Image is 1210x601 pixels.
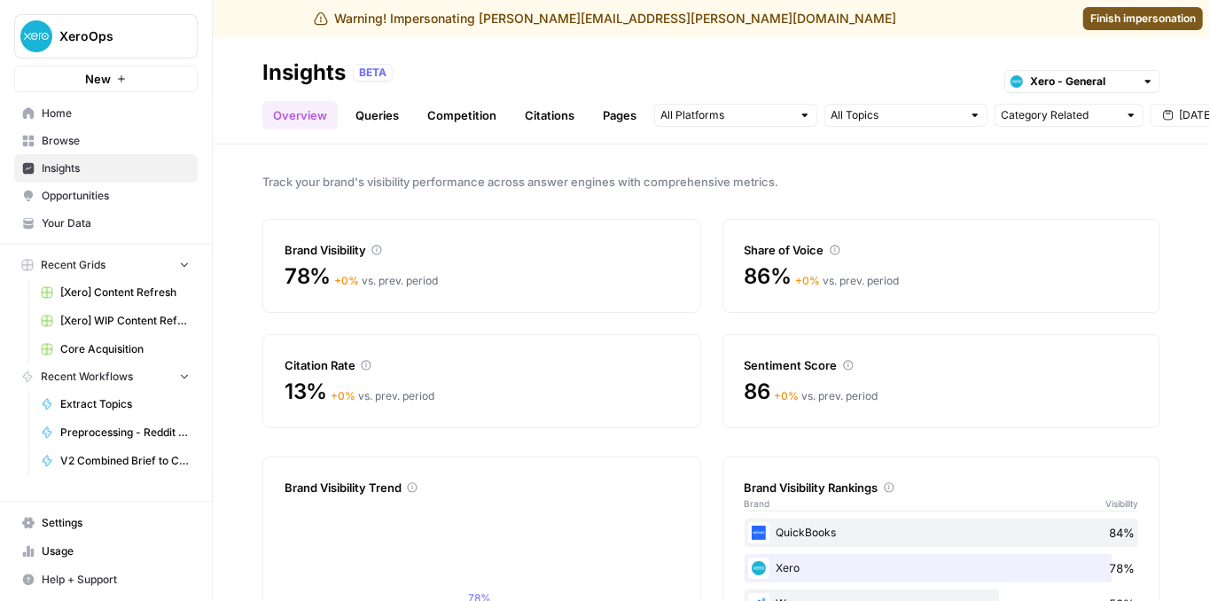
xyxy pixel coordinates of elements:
[42,133,190,149] span: Browse
[514,101,585,129] a: Citations
[774,388,878,404] div: vs. prev. period
[1109,559,1135,577] span: 78%
[334,274,359,287] span: + 0 %
[748,558,769,579] img: wbynuzzq6lj3nzxpt1e3y1j7uzng
[285,356,679,374] div: Citation Rate
[14,209,198,238] a: Your Data
[14,566,198,594] button: Help + Support
[14,99,198,128] a: Home
[14,154,198,183] a: Insights
[14,537,198,566] a: Usage
[745,241,1139,259] div: Share of Voice
[14,66,198,92] button: New
[285,479,679,496] div: Brand Visibility Trend
[262,173,1160,191] span: Track your brand's visibility performance across answer engines with comprehensive metrics.
[314,10,897,27] div: Warning! Impersonating [PERSON_NAME][EMAIL_ADDRESS][PERSON_NAME][DOMAIN_NAME]
[417,101,507,129] a: Competition
[14,14,198,59] button: Workspace: XeroOps
[41,257,105,273] span: Recent Grids
[42,215,190,231] span: Your Data
[1001,106,1118,124] input: Category Related
[60,396,190,412] span: Extract Topics
[33,418,198,447] a: Preprocessing - Reddit Test
[345,101,410,129] a: Queries
[592,101,647,129] a: Pages
[353,64,393,82] div: BETA
[660,106,792,124] input: All Platforms
[745,519,1139,547] div: QuickBooks
[795,273,899,289] div: vs. prev. period
[262,101,338,129] a: Overview
[14,363,198,390] button: Recent Workflows
[20,20,52,52] img: XeroOps Logo
[14,127,198,155] a: Browse
[33,307,198,335] a: [Xero] WIP Content Refresh
[33,335,198,363] a: Core Acquisition
[1030,73,1135,90] input: Xero - General
[745,554,1139,582] div: Xero
[41,369,133,385] span: Recent Workflows
[14,182,198,210] a: Opportunities
[331,388,434,404] div: vs. prev. period
[1109,524,1135,542] span: 84%
[745,378,771,406] span: 86
[42,105,190,121] span: Home
[285,378,327,406] span: 13%
[285,241,679,259] div: Brand Visibility
[14,509,198,537] a: Settings
[33,447,198,475] a: V2 Combined Brief to Content - Reddit Test
[42,543,190,559] span: Usage
[831,106,962,124] input: All Topics
[42,515,190,531] span: Settings
[33,390,198,418] a: Extract Topics
[795,274,820,287] span: + 0 %
[774,389,799,402] span: + 0 %
[1105,496,1138,511] span: Visibility
[60,341,190,357] span: Core Acquisition
[262,59,346,87] div: Insights
[42,572,190,588] span: Help + Support
[85,70,111,88] span: New
[59,27,167,45] span: XeroOps
[745,356,1139,374] div: Sentiment Score
[60,285,190,300] span: [Xero] Content Refresh
[285,262,331,291] span: 78%
[745,479,1139,496] div: Brand Visibility Rankings
[33,278,198,307] a: [Xero] Content Refresh
[1090,11,1196,27] span: Finish impersonation
[60,453,190,469] span: V2 Combined Brief to Content - Reddit Test
[42,160,190,176] span: Insights
[42,188,190,204] span: Opportunities
[60,313,190,329] span: [Xero] WIP Content Refresh
[334,273,438,289] div: vs. prev. period
[745,496,770,511] span: Brand
[14,252,198,278] button: Recent Grids
[331,389,355,402] span: + 0 %
[748,522,769,543] img: t66ivm8gxseh8di5l94d7bcs3okx
[1083,7,1203,30] a: Finish impersonation
[60,425,190,441] span: Preprocessing - Reddit Test
[745,262,792,291] span: 86%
